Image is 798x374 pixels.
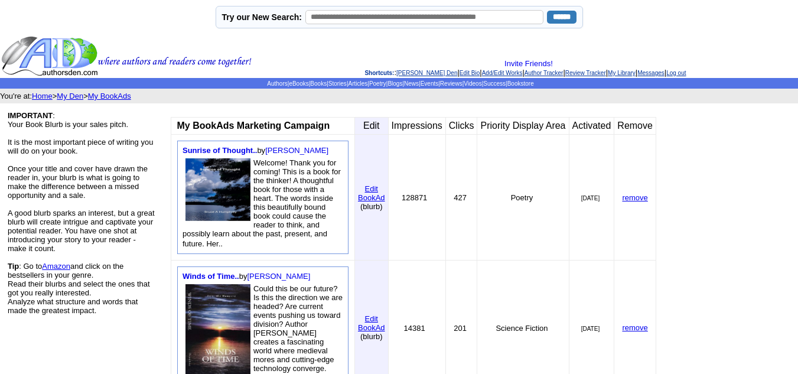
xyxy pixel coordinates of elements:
a: My Den [57,92,83,100]
font: 427 [454,193,467,202]
font: Welcome! Thank you for coming! This is a book for the thinker! A thoughtful book for those with a... [183,158,341,248]
a: Books [310,80,327,87]
a: EditBookAd [358,313,385,332]
b: Tip [8,262,19,271]
a: Amazon [42,262,70,271]
a: Events [421,80,439,87]
font: Priority Display Area [480,121,565,131]
a: Invite Friends! [504,59,553,68]
font: Impressions [392,121,442,131]
span: Shortcuts: [364,70,394,76]
a: News [404,80,419,87]
font: by [183,272,310,281]
font: Edit BookAd [358,314,385,332]
a: Messages [637,70,665,76]
font: by [183,146,328,155]
font: : Your Book Blurb is your sales pitch. It is the most important piece of writing you will do on y... [8,111,155,315]
font: 201 [454,324,467,333]
a: Poetry [369,80,386,87]
a: My BookAds [88,92,131,100]
div: : | | | | | | | [254,59,797,77]
a: remove [622,193,647,202]
a: Articles [348,80,367,87]
a: [PERSON_NAME] Den [396,70,457,76]
font: 128871 [402,193,427,202]
font: Remove [617,121,653,131]
a: EditBookAd [358,183,385,202]
font: Activated [572,121,611,131]
a: Bookstore [507,80,534,87]
font: Edit [363,121,380,131]
a: Stories [328,80,347,87]
font: 14381 [404,324,425,333]
font: [DATE] [581,195,600,201]
a: Reviews [440,80,462,87]
a: Home [32,92,53,100]
img: header_logo2.gif [1,35,252,77]
a: Authors [267,80,287,87]
a: remove [622,323,647,332]
a: Sunrise of Thought.. [183,146,257,155]
a: Add/Edit Works [482,70,523,76]
a: Videos [464,80,481,87]
a: eBooks [289,80,308,87]
b: My BookAds Marketing Campaign [177,121,330,131]
font: Edit BookAd [358,184,385,202]
font: Poetry [511,193,533,202]
font: (blurb) [360,202,383,211]
font: Clicks [449,121,474,131]
label: Try our New Search: [222,12,302,22]
a: Edit Bio [460,70,480,76]
font: (blurb) [360,332,383,341]
img: 80250.jpg [185,158,250,221]
font: [DATE] [581,326,600,332]
a: Winds of Time.. [183,272,239,281]
a: Blogs [387,80,402,87]
font: Science Fiction [496,324,548,333]
a: Log out [666,70,686,76]
a: My Library [608,70,636,76]
a: [PERSON_NAME] [247,272,310,281]
a: Author Tracker [525,70,564,76]
a: Review Tracker [565,70,606,76]
a: [PERSON_NAME] [265,146,328,155]
b: IMPORTANT [8,111,53,120]
a: Success [483,80,506,87]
